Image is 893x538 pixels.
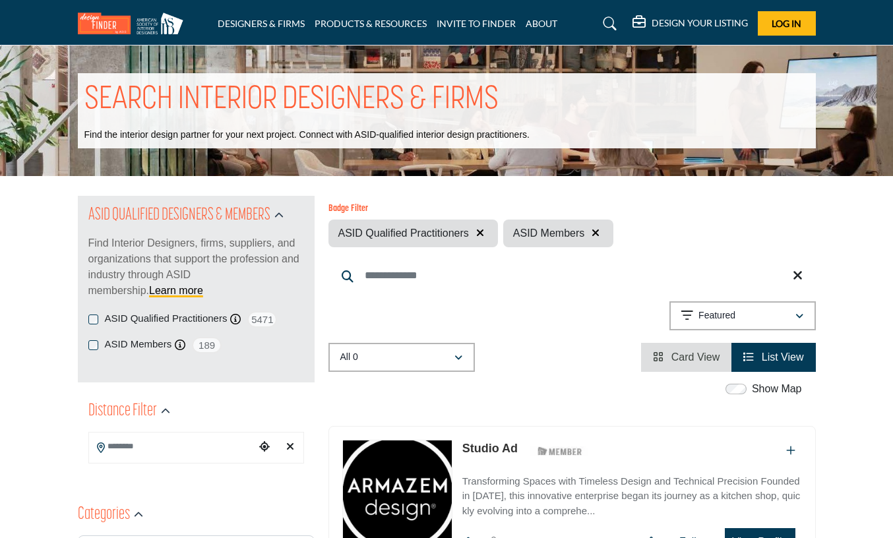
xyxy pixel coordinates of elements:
[513,225,584,241] span: ASID Members
[78,503,130,527] h2: Categories
[698,309,735,322] p: Featured
[758,11,816,36] button: Log In
[669,301,816,330] button: Featured
[641,343,731,372] li: Card View
[88,204,270,227] h2: ASID QUALIFIED DESIGNERS & MEMBERS
[218,18,305,29] a: DESIGNERS & FIRMS
[89,434,255,460] input: Search Location
[632,16,748,32] div: DESIGN YOUR LISTING
[762,351,804,363] span: List View
[462,466,802,519] a: Transforming Spaces with Timeless Design and Technical Precision Founded in [DATE], this innovati...
[653,351,720,363] a: View Card
[149,285,203,296] a: Learn more
[772,18,801,29] span: Log In
[530,443,590,460] img: ASID Members Badge Icon
[462,474,802,519] p: Transforming Spaces with Timeless Design and Technical Precision Founded in [DATE], this innovati...
[743,351,803,363] a: View List
[280,433,299,462] div: Clear search location
[340,351,358,364] p: All 0
[752,381,802,397] label: Show Map
[192,337,222,353] span: 189
[786,445,795,456] a: Add To List
[105,311,228,326] label: ASID Qualified Practitioners
[88,235,304,299] p: Find Interior Designers, firms, suppliers, and organizations that support the profession and indu...
[88,314,98,324] input: Selected ASID Qualified Practitioners checkbox
[462,442,518,455] a: Studio Ad
[731,343,815,372] li: List View
[338,225,469,241] span: ASID Qualified Practitioners
[671,351,720,363] span: Card View
[437,18,516,29] a: INVITE TO FINDER
[247,311,277,328] span: 5471
[84,80,499,121] h1: SEARCH INTERIOR DESIGNERS & FIRMS
[462,440,518,458] p: Studio Ad
[328,204,614,215] h6: Badge Filter
[105,337,172,352] label: ASID Members
[315,18,427,29] a: PRODUCTS & RESOURCES
[88,400,157,423] h2: Distance Filter
[255,433,274,462] div: Choose your current location
[84,129,530,142] p: Find the interior design partner for your next project. Connect with ASID-qualified interior desi...
[78,13,190,34] img: Site Logo
[88,340,98,350] input: Selected ASID Members checkbox
[328,260,816,291] input: Search Keyword
[526,18,557,29] a: ABOUT
[328,343,475,372] button: All 0
[652,17,748,29] h5: DESIGN YOUR LISTING
[590,13,625,34] a: Search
